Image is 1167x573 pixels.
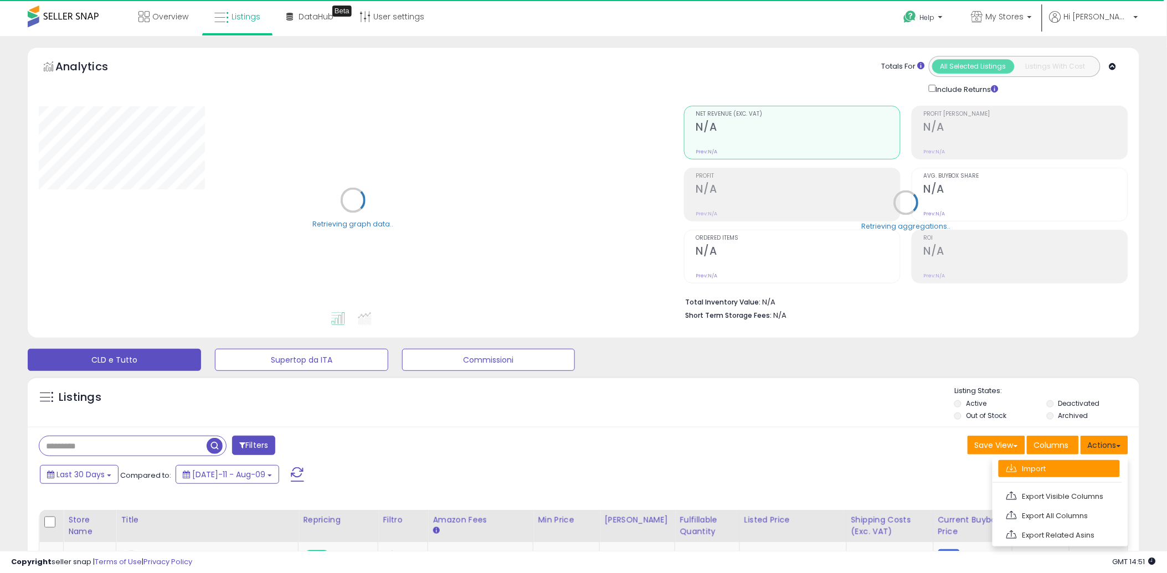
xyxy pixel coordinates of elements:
label: Out of Stock [966,411,1006,420]
a: Export Related Asins [999,526,1120,544]
div: 0% [1017,550,1061,560]
span: 1050 [963,550,979,560]
button: Save View [968,436,1025,455]
span: 2025-09-9 14:51 GMT [1113,556,1156,567]
button: Last 30 Days [40,465,119,484]
button: Columns [1027,436,1079,455]
h5: Listings [59,390,101,405]
small: FBM [938,549,960,561]
a: N/A [383,550,396,561]
label: Active [966,399,986,408]
span: Compared to: [120,470,171,481]
span: Listings [232,11,260,22]
img: 51AqyC+ZIeL._SL40_.jpg [124,550,146,572]
button: Actions [1081,436,1128,455]
a: Import [999,460,1120,477]
th: CSV column name: cust_attr_1_Filtro [378,510,428,542]
div: Fulfillable Quantity [680,514,735,538]
button: CLD e Tutto [28,349,201,371]
a: 1,262.28 [604,550,633,561]
div: Repricing [303,514,373,526]
b: Listed Price: [744,550,795,560]
span: DataHub [299,11,333,22]
div: Shipping Costs (Exc. VAT) [851,514,929,538]
h5: Analytics [55,59,130,77]
label: Archived [1058,411,1088,420]
div: Water Pumps FR [68,550,107,570]
div: 10 [680,550,731,560]
button: Filters [232,436,275,455]
button: [DATE]-11 - Aug-09 [176,465,279,484]
a: Export Visible Columns [999,488,1120,505]
span: Last 30 Days [56,469,105,480]
strong: Copyright [11,556,52,567]
a: Hi [PERSON_NAME] [1050,11,1138,36]
div: Totals For [882,61,925,72]
button: All Selected Listings [932,59,1015,74]
div: Amazon Fees [433,514,528,526]
div: Listed Price [744,514,842,526]
a: Help [895,2,954,36]
div: [PERSON_NAME] [604,514,670,526]
div: seller snap | | [11,557,192,567]
span: Columns [1034,440,1069,451]
small: Amazon Fees. [433,526,439,536]
a: Export All Columns [999,507,1120,524]
div: 0.00 [851,550,925,560]
div: Title [121,514,294,526]
div: Current Buybox Price [938,514,1008,538]
div: 13% [433,550,525,560]
label: Deactivated [1058,399,1100,408]
span: Overview [152,11,188,22]
span: My Stores [986,11,1024,22]
i: Get Help [903,10,917,24]
span: [DATE]-11 - Aug-09 [192,469,265,480]
div: 0 [1074,550,1128,560]
div: Filtro [383,514,423,526]
span: Hi [PERSON_NAME] [1064,11,1130,22]
button: Listings With Cost [1014,59,1097,74]
div: Min Price [538,514,595,526]
div: Tooltip anchor [332,6,352,17]
div: €1,187.86 [744,550,838,560]
button: Commissioni [402,349,575,371]
a: Terms of Use [95,556,142,567]
div: Retrieving aggregations.. [861,221,950,231]
a: Privacy Policy [143,556,192,567]
div: Retrieving graph data.. [312,219,393,229]
div: Store Name [68,514,111,538]
div: Include Returns [921,82,1012,95]
button: Supertop da ITA [215,349,388,371]
span: Help [920,13,935,22]
a: 1,187.86 [538,550,563,561]
p: Listing States: [954,386,1139,396]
